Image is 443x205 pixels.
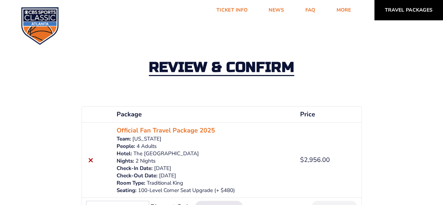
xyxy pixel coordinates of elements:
img: CBS Sports Classic [21,7,59,45]
dt: Team: [117,135,131,143]
dt: Room Type: [117,179,145,187]
p: [DATE] [117,172,291,179]
th: Price [296,107,361,122]
p: Traditional King [117,179,291,187]
a: Official Fan Travel Package 2025 [117,126,215,135]
dt: Check-In Date: [117,165,153,172]
p: [DATE] [117,165,291,172]
p: 100-Level Corner Seat Upgrade (+ $480) [117,187,291,194]
span: $ [300,156,304,164]
p: 2 Nights [117,157,291,165]
dt: People: [117,143,135,150]
p: [US_STATE] [117,135,291,143]
dt: Seating: [117,187,137,194]
p: 4 Adults [117,143,291,150]
dt: Hotel: [117,150,132,157]
bdi: 2,956.00 [300,156,330,164]
dt: Check-Out Date: [117,172,158,179]
p: The [GEOGRAPHIC_DATA] [117,150,291,157]
dt: Nights: [117,157,134,165]
th: Package [112,107,296,122]
h2: Review & Confirm [149,60,295,76]
a: Remove this item [86,155,96,165]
